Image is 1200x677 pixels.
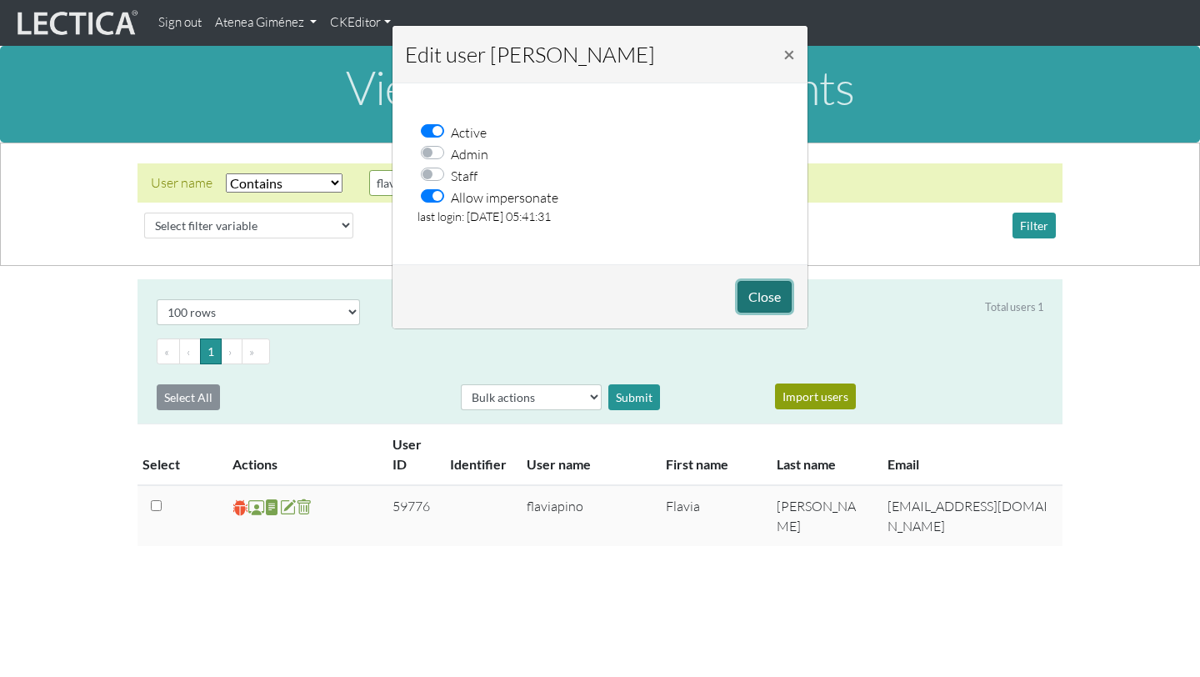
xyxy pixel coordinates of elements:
label: Staff [451,164,477,186]
label: Admin [451,143,488,164]
label: Allow impersonate [451,186,558,208]
span: × [783,42,795,66]
label: Active [451,121,487,143]
p: last login: [DATE] 05:41:31 [417,208,782,226]
button: Close [770,31,808,78]
button: Close [737,281,792,313]
h5: Edit user [PERSON_NAME] [405,38,655,70]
